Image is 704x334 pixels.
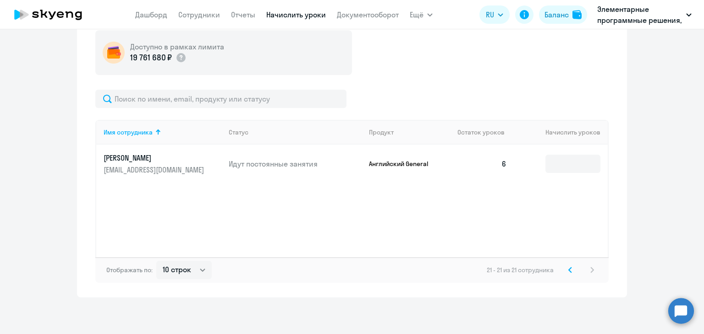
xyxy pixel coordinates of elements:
button: RU [479,5,510,24]
span: Отображать по: [106,266,153,274]
span: RU [486,9,494,20]
div: Имя сотрудника [104,128,221,136]
a: [PERSON_NAME][EMAIL_ADDRESS][DOMAIN_NAME] [104,153,221,175]
p: [PERSON_NAME] [104,153,206,163]
img: wallet-circle.png [103,42,125,64]
span: Ещё [410,9,423,20]
a: Документооборот [337,10,399,19]
p: Элементарные программные решения, ЭЛЕМЕНТАРНЫЕ ПРОГРАММНЫЕ РЕШЕНИЯ, ООО [597,4,682,26]
button: Балансbalance [539,5,587,24]
span: 21 - 21 из 21 сотрудника [487,266,554,274]
div: Статус [229,128,362,136]
a: Начислить уроки [266,10,326,19]
div: Статус [229,128,248,136]
div: Продукт [369,128,394,136]
div: Продукт [369,128,451,136]
button: Элементарные программные решения, ЭЛЕМЕНТАРНЫЕ ПРОГРАММНЫЕ РЕШЕНИЯ, ООО [593,4,696,26]
button: Ещё [410,5,433,24]
p: [EMAIL_ADDRESS][DOMAIN_NAME] [104,165,206,175]
a: Дашборд [135,10,167,19]
h5: Доступно в рамках лимита [130,42,224,52]
p: Английский General [369,160,438,168]
p: Идут постоянные занятия [229,159,362,169]
span: Остаток уроков [457,128,505,136]
div: Имя сотрудника [104,128,153,136]
p: 19 761 680 ₽ [130,52,172,64]
td: 6 [450,145,514,183]
a: Отчеты [231,10,255,19]
th: Начислить уроков [514,120,608,145]
img: balance [572,10,582,19]
div: Баланс [544,9,569,20]
input: Поиск по имени, email, продукту или статусу [95,90,346,108]
a: Сотрудники [178,10,220,19]
div: Остаток уроков [457,128,514,136]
